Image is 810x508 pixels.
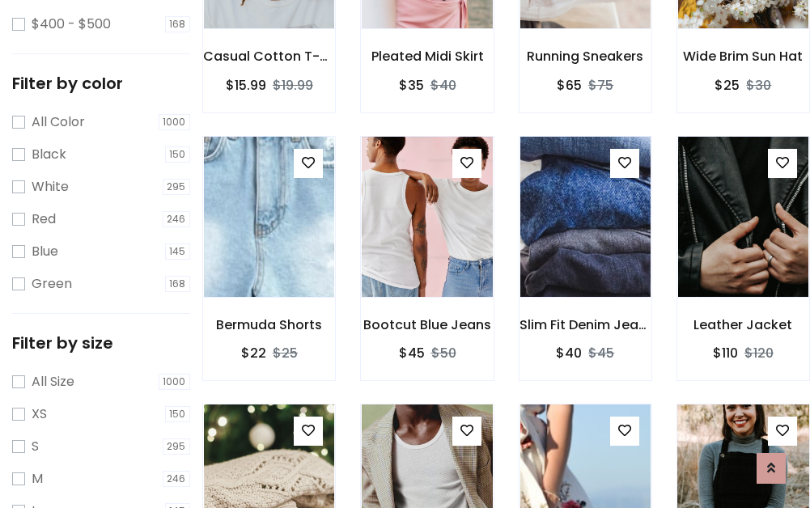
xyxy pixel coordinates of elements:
h6: Pleated Midi Skirt [361,49,493,64]
span: 295 [163,179,191,195]
span: 145 [165,243,191,260]
del: $75 [588,76,613,95]
h6: Slim Fit Denim Jeans [520,317,651,332]
label: $400 - $500 [32,15,111,34]
h6: $15.99 [226,78,266,93]
h6: $40 [556,345,582,361]
h6: Bootcut Blue Jeans [361,317,493,332]
h5: Filter by size [12,333,190,353]
label: All Color [32,112,85,132]
span: 168 [165,16,191,32]
span: 246 [163,471,191,487]
del: $25 [273,344,298,362]
span: 246 [163,211,191,227]
span: 168 [165,276,191,292]
h6: Casual Cotton T-Shirt [203,49,335,64]
del: $19.99 [273,76,313,95]
label: Blue [32,242,58,261]
h6: $35 [399,78,424,93]
h5: Filter by color [12,74,190,93]
label: White [32,177,69,197]
h6: $45 [399,345,425,361]
del: $120 [744,344,774,362]
del: $40 [430,76,456,95]
h6: Bermuda Shorts [203,317,335,332]
h6: $65 [557,78,582,93]
h6: $110 [713,345,738,361]
h6: $25 [715,78,740,93]
span: 1000 [159,374,191,390]
label: All Size [32,372,74,392]
span: 150 [165,406,191,422]
h6: Leather Jacket [677,317,809,332]
label: S [32,437,39,456]
span: 295 [163,438,191,455]
label: Red [32,210,56,229]
del: $30 [746,76,771,95]
del: $45 [588,344,614,362]
h6: Wide Brim Sun Hat [677,49,809,64]
label: XS [32,404,47,424]
label: Green [32,274,72,294]
del: $50 [431,344,456,362]
h6: $22 [241,345,266,361]
span: 150 [165,146,191,163]
h6: Running Sneakers [520,49,651,64]
label: M [32,469,43,489]
span: 1000 [159,114,191,130]
label: Black [32,145,66,164]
